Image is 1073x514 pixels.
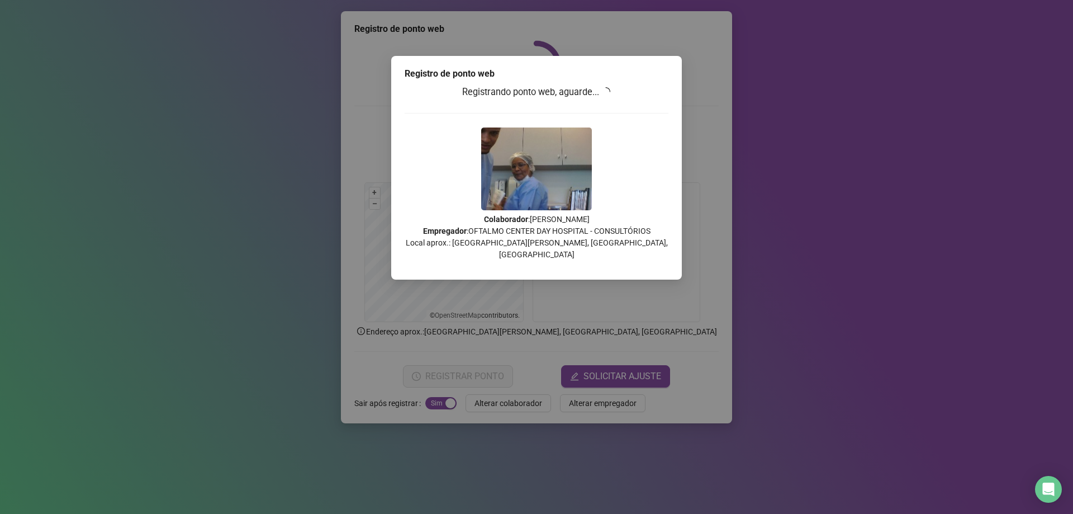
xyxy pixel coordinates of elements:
div: Open Intercom Messenger [1035,476,1062,503]
img: Z [481,128,592,210]
strong: Empregador [423,227,467,235]
p: : [PERSON_NAME] : OFTALMO CENTER DAY HOSPITAL - CONSULTÓRIOS Local aprox.: [GEOGRAPHIC_DATA][PERS... [405,214,668,261]
span: loading [601,87,610,96]
strong: Colaborador [484,215,528,224]
div: Registro de ponto web [405,67,668,81]
h3: Registrando ponto web, aguarde... [405,85,668,100]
